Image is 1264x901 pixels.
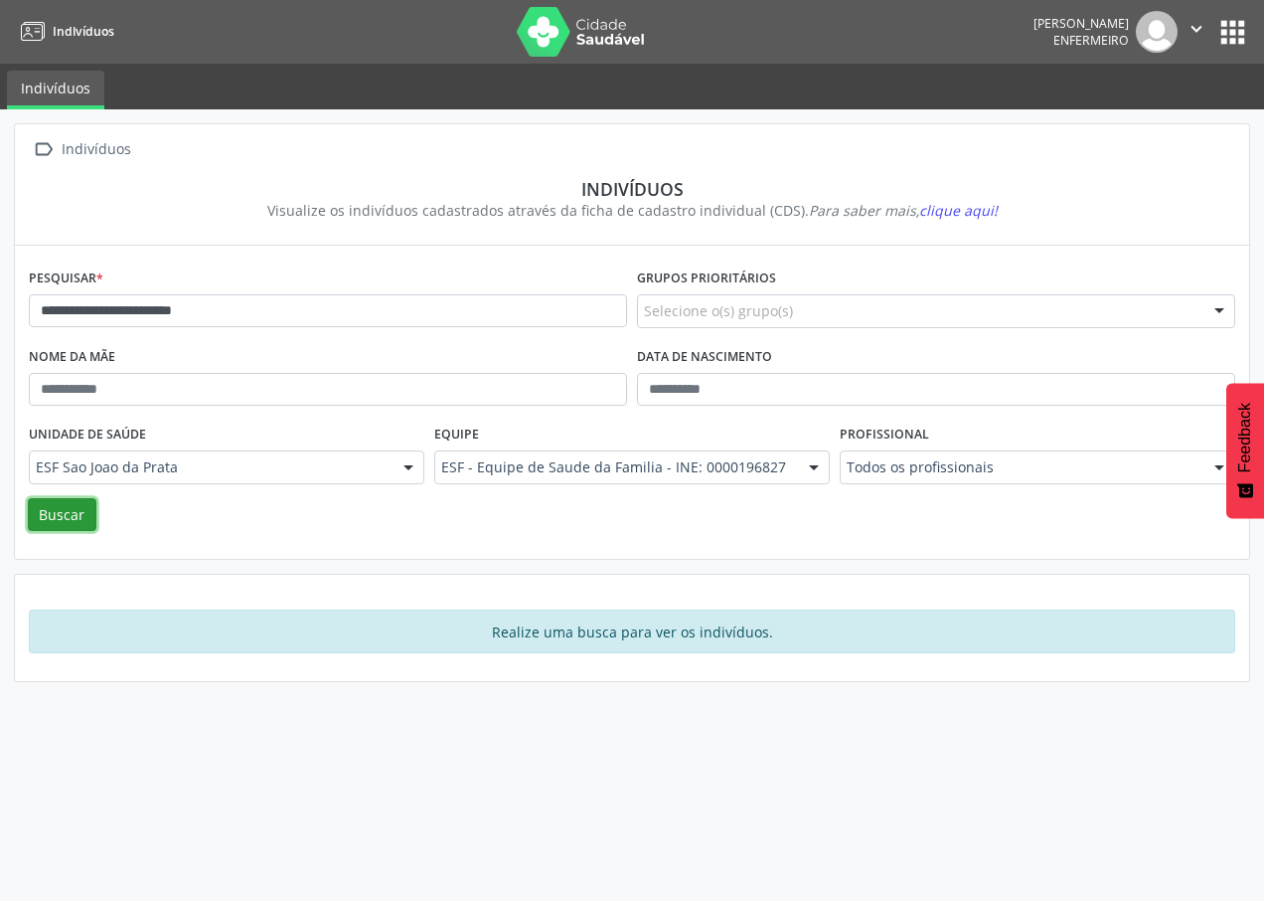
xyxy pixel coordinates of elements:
span: ESF - Equipe de Saude da Familia - INE: 0000196827 [441,457,789,477]
button:  [1178,11,1215,53]
a: Indivíduos [7,71,104,109]
span: Enfermeiro [1053,32,1129,49]
label: Grupos prioritários [637,264,776,294]
i: Para saber mais, [809,201,998,220]
span: ESF Sao Joao da Prata [36,457,384,477]
i:  [1185,18,1207,40]
i:  [29,135,58,164]
label: Nome da mãe [29,342,115,373]
button: Buscar [28,498,96,532]
label: Pesquisar [29,264,103,294]
button: apps [1215,15,1250,50]
label: Equipe [434,420,479,450]
span: Selecione o(s) grupo(s) [644,300,793,321]
img: img [1136,11,1178,53]
div: Visualize os indivíduos cadastrados através da ficha de cadastro individual (CDS). [43,200,1221,221]
label: Profissional [840,420,929,450]
span: Feedback [1236,403,1254,472]
a: Indivíduos [14,15,114,48]
div: Indivíduos [43,178,1221,200]
span: clique aqui! [919,201,998,220]
span: Indivíduos [53,23,114,40]
div: [PERSON_NAME] [1033,15,1129,32]
label: Data de nascimento [637,342,772,373]
div: Indivíduos [58,135,134,164]
span: Todos os profissionais [847,457,1194,477]
a:  Indivíduos [29,135,134,164]
label: Unidade de saúde [29,420,146,450]
button: Feedback - Mostrar pesquisa [1226,383,1264,518]
div: Realize uma busca para ver os indivíduos. [29,610,1235,653]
